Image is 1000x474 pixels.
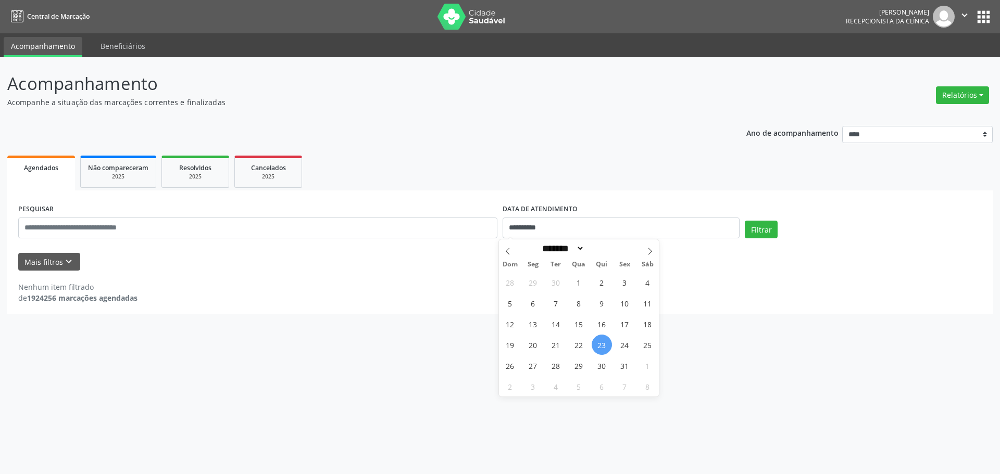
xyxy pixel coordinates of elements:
[546,314,566,334] span: Outubro 14, 2025
[88,173,148,181] div: 2025
[93,37,153,55] a: Beneficiários
[24,163,58,172] span: Agendados
[746,126,839,139] p: Ano de acompanhamento
[745,221,778,238] button: Filtrar
[613,261,636,268] span: Sex
[592,376,612,396] span: Novembro 6, 2025
[523,314,543,334] span: Outubro 13, 2025
[169,173,221,181] div: 2025
[7,97,697,108] p: Acompanhe a situação das marcações correntes e finalizadas
[569,355,589,376] span: Outubro 29, 2025
[615,355,635,376] span: Outubro 31, 2025
[500,314,520,334] span: Outubro 12, 2025
[18,201,54,217] label: PESQUISAR
[637,335,658,355] span: Outubro 25, 2025
[637,272,658,292] span: Outubro 4, 2025
[4,37,82,57] a: Acompanhamento
[584,243,619,254] input: Year
[7,71,697,97] p: Acompanhamento
[974,8,993,26] button: apps
[637,376,658,396] span: Novembro 8, 2025
[936,86,989,104] button: Relatórios
[500,376,520,396] span: Novembro 2, 2025
[569,293,589,313] span: Outubro 8, 2025
[637,314,658,334] span: Outubro 18, 2025
[546,376,566,396] span: Novembro 4, 2025
[63,256,74,267] i: keyboard_arrow_down
[546,293,566,313] span: Outubro 7, 2025
[592,335,612,355] span: Outubro 23, 2025
[546,335,566,355] span: Outubro 21, 2025
[959,9,970,21] i: 
[242,173,294,181] div: 2025
[592,314,612,334] span: Outubro 16, 2025
[933,6,955,28] img: img
[500,272,520,292] span: Setembro 28, 2025
[7,8,90,25] a: Central de Marcação
[544,261,567,268] span: Ter
[569,272,589,292] span: Outubro 1, 2025
[615,293,635,313] span: Outubro 10, 2025
[523,293,543,313] span: Outubro 6, 2025
[18,253,80,271] button: Mais filtroskeyboard_arrow_down
[539,243,585,254] select: Month
[615,314,635,334] span: Outubro 17, 2025
[499,261,522,268] span: Dom
[500,355,520,376] span: Outubro 26, 2025
[18,281,137,292] div: Nenhum item filtrado
[569,335,589,355] span: Outubro 22, 2025
[523,376,543,396] span: Novembro 3, 2025
[251,163,286,172] span: Cancelados
[569,314,589,334] span: Outubro 15, 2025
[27,293,137,303] strong: 1924256 marcações agendadas
[592,355,612,376] span: Outubro 30, 2025
[615,272,635,292] span: Outubro 3, 2025
[592,272,612,292] span: Outubro 2, 2025
[27,12,90,21] span: Central de Marcação
[846,17,929,25] span: Recepcionista da clínica
[567,261,590,268] span: Qua
[546,355,566,376] span: Outubro 28, 2025
[521,261,544,268] span: Seg
[637,355,658,376] span: Novembro 1, 2025
[615,335,635,355] span: Outubro 24, 2025
[523,335,543,355] span: Outubro 20, 2025
[846,8,929,17] div: [PERSON_NAME]
[179,163,211,172] span: Resolvidos
[546,272,566,292] span: Setembro 30, 2025
[637,293,658,313] span: Outubro 11, 2025
[569,376,589,396] span: Novembro 5, 2025
[88,163,148,172] span: Não compareceram
[523,272,543,292] span: Setembro 29, 2025
[592,293,612,313] span: Outubro 9, 2025
[18,292,137,303] div: de
[500,293,520,313] span: Outubro 5, 2025
[500,335,520,355] span: Outubro 19, 2025
[615,376,635,396] span: Novembro 7, 2025
[523,355,543,376] span: Outubro 27, 2025
[955,6,974,28] button: 
[636,261,659,268] span: Sáb
[590,261,613,268] span: Qui
[503,201,578,217] label: DATA DE ATENDIMENTO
